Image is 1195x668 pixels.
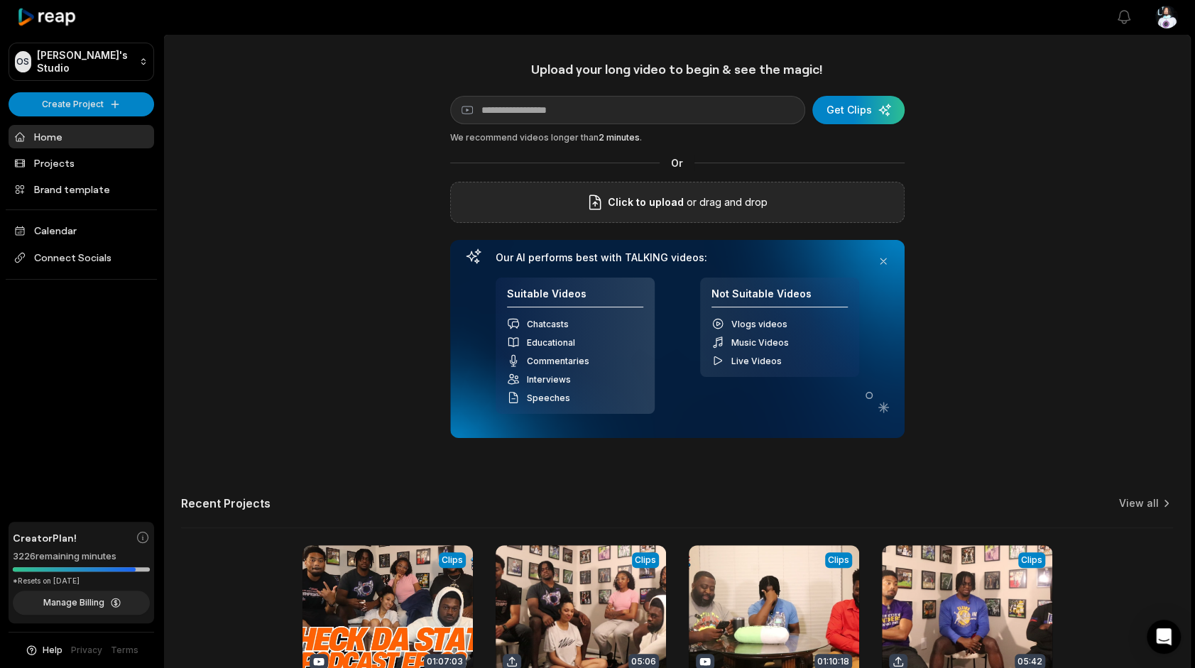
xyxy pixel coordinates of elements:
[731,319,787,329] span: Vlogs videos
[9,125,154,148] a: Home
[660,155,694,170] span: Or
[9,151,154,175] a: Projects
[450,131,905,144] div: We recommend videos longer than .
[527,356,589,366] span: Commentaries
[13,530,77,545] span: Creator Plan!
[496,251,859,264] h3: Our AI performs best with TALKING videos:
[599,132,640,143] span: 2 minutes
[43,644,62,657] span: Help
[711,288,848,308] h4: Not Suitable Videos
[731,337,789,348] span: Music Videos
[507,288,643,308] h4: Suitable Videos
[9,177,154,201] a: Brand template
[9,92,154,116] button: Create Project
[9,219,154,242] a: Calendar
[71,644,102,657] a: Privacy
[13,591,150,615] button: Manage Billing
[13,576,150,586] div: *Resets on [DATE]
[1147,620,1181,654] div: Open Intercom Messenger
[1119,496,1159,510] a: View all
[13,549,150,564] div: 3226 remaining minutes
[181,496,271,510] h2: Recent Projects
[25,644,62,657] button: Help
[527,393,570,403] span: Speeches
[9,245,154,270] span: Connect Socials
[527,337,575,348] span: Educational
[527,374,571,385] span: Interviews
[111,644,138,657] a: Terms
[450,61,905,77] h1: Upload your long video to begin & see the magic!
[812,96,905,124] button: Get Clips
[527,319,569,329] span: Chatcasts
[608,194,684,211] span: Click to upload
[37,49,133,75] p: [PERSON_NAME]'s Studio
[684,194,768,211] p: or drag and drop
[731,356,782,366] span: Live Videos
[15,51,31,72] div: OS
